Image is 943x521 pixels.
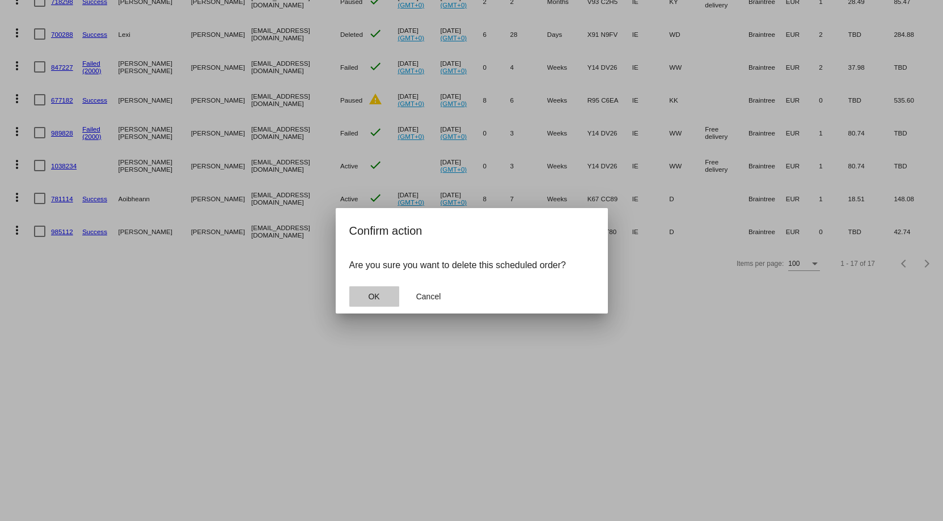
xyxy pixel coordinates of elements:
[416,292,441,301] span: Cancel
[349,222,594,240] h2: Confirm action
[404,286,454,307] button: Close dialog
[349,260,594,270] p: Are you sure you want to delete this scheduled order?
[368,292,379,301] span: OK
[349,286,399,307] button: Close dialog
